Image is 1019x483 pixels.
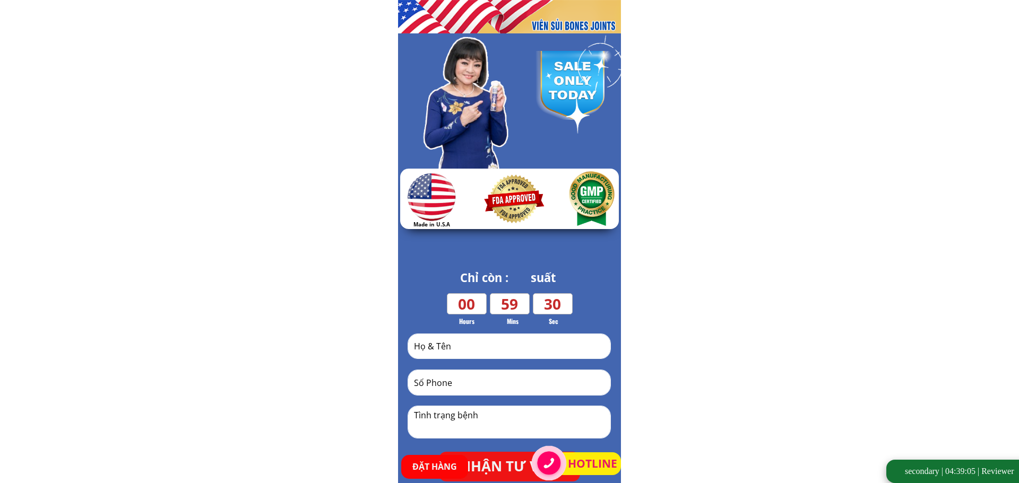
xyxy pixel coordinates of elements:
[448,316,486,326] h3: Hours
[905,467,1014,476] div: secondary | 04:39:05 | Reviewer
[568,455,620,473] a: HOTLINE
[460,269,566,287] h3: Chỉ còn : suất
[413,221,452,229] h3: Made in U.S.A
[497,316,528,326] h3: Mins
[439,452,580,481] p: NHẬN TƯ VẤN
[401,455,468,479] p: ĐẶT HÀNG
[411,334,607,358] input: Họ & Tên
[411,370,607,395] input: THIẾU SỐ PHONE
[540,316,567,326] h3: Sec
